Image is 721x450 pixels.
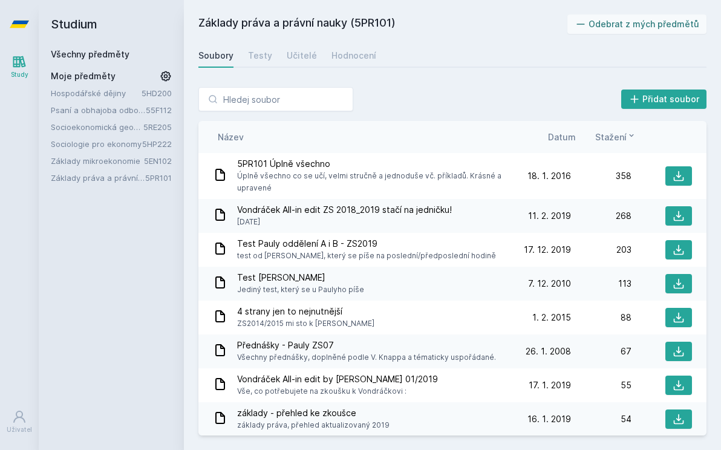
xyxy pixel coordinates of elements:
span: 17. 1. 2019 [529,379,571,391]
a: Učitelé [287,44,317,68]
div: Uživatel [7,425,32,434]
span: 17. 12. 2019 [524,244,571,256]
div: 268 [571,210,631,222]
div: 54 [571,413,631,425]
span: Vondráček All-in edit by [PERSON_NAME] 01/2019 [237,373,438,385]
div: Hodnocení [331,50,376,62]
a: Všechny předměty [51,49,129,59]
span: Jediný test, který se u Paulyho píše [237,284,364,296]
div: Učitelé [287,50,317,62]
a: 5HP222 [142,139,172,149]
div: Testy [248,50,272,62]
button: Odebrat z mých předmětů [567,15,707,34]
div: Soubory [198,50,233,62]
a: 55F112 [146,105,172,115]
a: Socioekonomická geografie [51,121,143,133]
span: ZS2014/2015 mi sto k [PERSON_NAME] [237,318,374,330]
input: Hledej soubor [198,87,353,111]
div: 67 [571,345,631,357]
span: test od [PERSON_NAME], který se píše na poslední/předposlední hodině [237,250,496,262]
div: 88 [571,311,631,324]
a: Hospodářské dějiny [51,87,142,99]
button: Stažení [595,131,636,143]
button: Název [218,131,244,143]
div: 358 [571,170,631,182]
a: Testy [248,44,272,68]
div: Study [11,70,28,79]
a: 5HD200 [142,88,172,98]
span: Vondráček All-in edit ZS 2018_2019 stačí na jedničku! [237,204,452,216]
span: 11. 2. 2019 [528,210,571,222]
button: Datum [548,131,576,143]
span: 4 strany jen to nejnutnější [237,305,374,318]
span: 5PR101 Úplně všechno [237,158,506,170]
span: [DATE] [237,216,452,228]
span: Test [PERSON_NAME] [237,272,364,284]
span: Všechny přednášky, doplněné podle V. Knappa a tématicky uspořádané. [237,351,496,364]
span: 18. 1. 2016 [527,170,571,182]
button: Přidat soubor [621,90,707,109]
a: Uživatel [2,403,36,440]
a: Hodnocení [331,44,376,68]
a: Study [2,48,36,85]
span: základy práva, přehled aktualizovaný 2019 [237,419,390,431]
div: 203 [571,244,631,256]
span: Přednášky - Pauly ZS07 [237,339,496,351]
span: Moje předměty [51,70,116,82]
a: Sociologie pro ekonomy [51,138,142,150]
a: 5RE205 [143,122,172,132]
a: Psaní a obhajoba odborné práce [51,104,146,116]
span: základy - přehled ke zkoušce [237,407,390,419]
span: Stažení [595,131,627,143]
span: 16. 1. 2019 [527,413,571,425]
div: 113 [571,278,631,290]
a: 5EN102 [144,156,172,166]
span: 1. 2. 2015 [532,311,571,324]
div: 55 [571,379,631,391]
a: Základy práva a právní nauky [51,172,145,184]
span: Úplně všechno co se učí, velmi stručně a jednoduše vč. příkladů. Krásné a upravené [237,170,506,194]
span: Vše, co potřebujete na zkoušku k Vondráčkovi : [237,385,438,397]
span: Test Pauly oddělení A i B - ZS2019 [237,238,496,250]
a: 5PR101 [145,173,172,183]
a: Soubory [198,44,233,68]
span: 26. 1. 2008 [526,345,571,357]
span: 7. 12. 2010 [528,278,571,290]
a: Základy mikroekonomie [51,155,144,167]
h2: Základy práva a právní nauky (5PR101) [198,15,567,34]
